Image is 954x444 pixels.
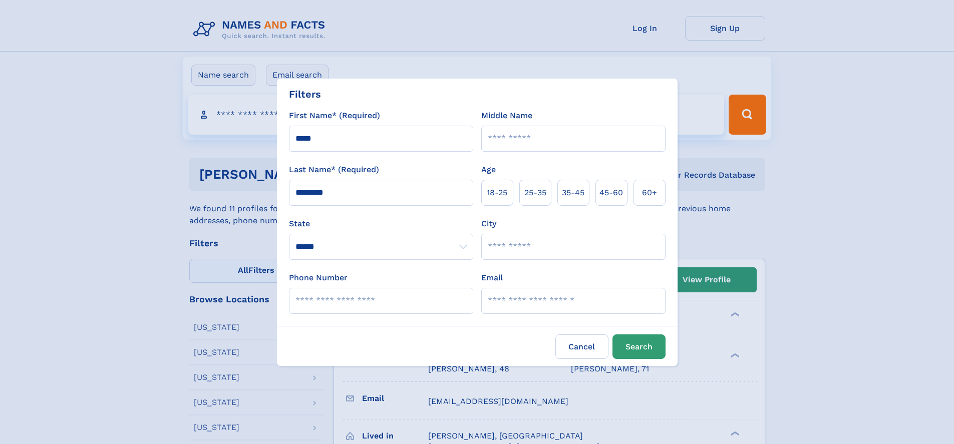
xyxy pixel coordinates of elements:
[555,334,608,359] label: Cancel
[289,110,380,122] label: First Name* (Required)
[481,272,503,284] label: Email
[642,187,657,199] span: 60+
[599,187,623,199] span: 45‑60
[524,187,546,199] span: 25‑35
[612,334,666,359] button: Search
[481,110,532,122] label: Middle Name
[481,218,496,230] label: City
[289,164,379,176] label: Last Name* (Required)
[481,164,496,176] label: Age
[289,218,473,230] label: State
[562,187,584,199] span: 35‑45
[487,187,507,199] span: 18‑25
[289,87,321,102] div: Filters
[289,272,348,284] label: Phone Number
